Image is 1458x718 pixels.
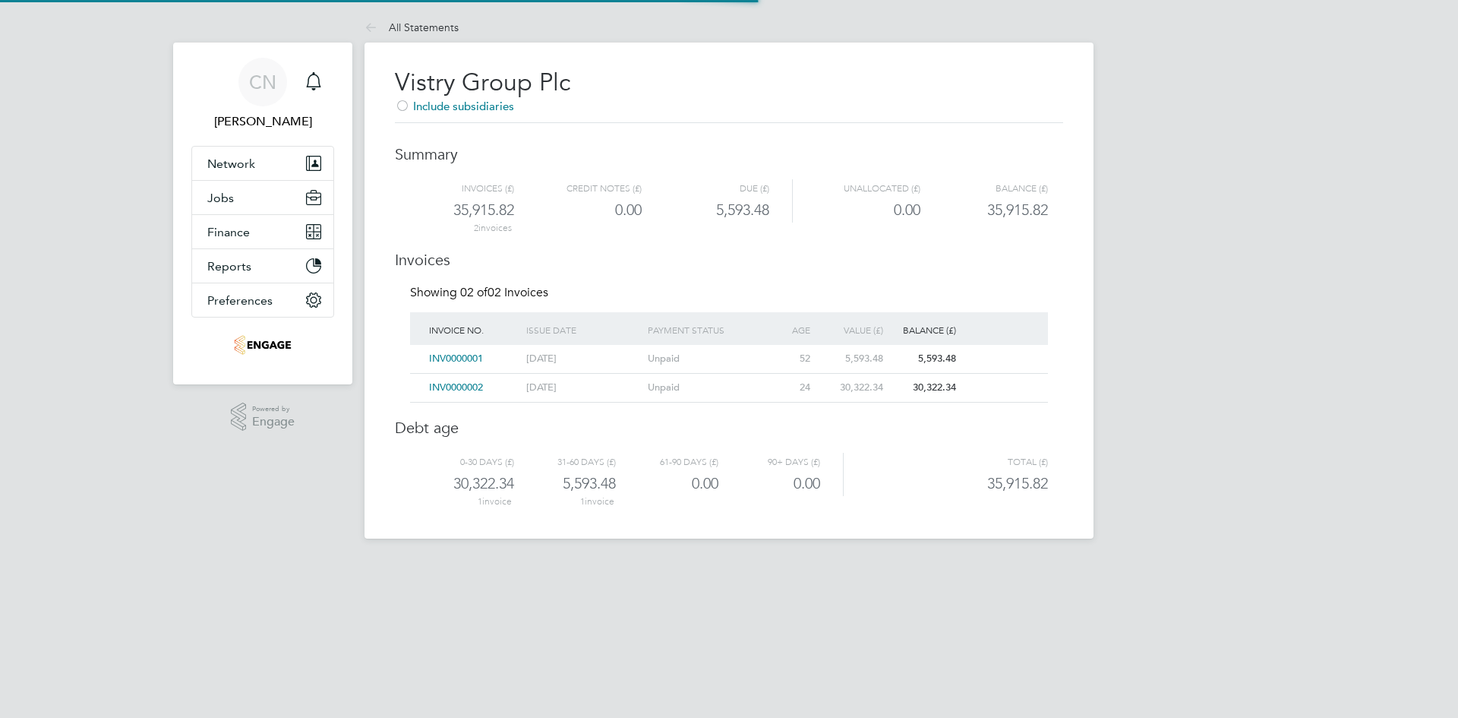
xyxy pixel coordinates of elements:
[395,129,1063,164] h3: Summary
[814,345,887,373] div: 5,593.48
[920,198,1048,223] div: 35,915.82
[616,471,718,496] div: 0.00
[410,285,551,301] div: Showing
[765,345,814,373] div: 52
[718,471,820,496] div: 0.00
[191,58,334,131] a: CN[PERSON_NAME]
[191,333,334,357] a: Go to home page
[642,198,769,223] div: 5,593.48
[192,147,333,180] button: Network
[514,179,642,198] div: Credit notes (£)
[522,374,644,402] div: [DATE]
[429,352,483,365] span: INV0000001
[814,312,887,347] div: Value (£)
[522,312,644,347] div: Issue date
[395,403,1063,438] h3: Debt age
[474,223,478,233] span: 2
[460,285,488,300] span: 02 of
[920,179,1048,198] div: Balance (£)
[412,471,514,496] div: 30,322.34
[616,453,718,471] div: 61-90 days (£)
[514,453,616,471] div: 31-60 days (£)
[249,72,276,92] span: CN
[843,453,1048,471] div: Total (£)
[412,179,514,198] div: Invoices (£)
[478,496,482,507] span: 1
[514,198,642,223] div: 0.00
[792,198,920,223] div: 0.00
[192,249,333,283] button: Reports
[765,374,814,402] div: 24
[718,453,820,471] div: 90+ days (£)
[395,68,570,97] span: Vistry Group Plc
[425,312,522,347] div: Invoice No.
[207,293,273,308] span: Preferences
[514,471,616,496] div: 5,593.48
[644,345,765,373] div: Unpaid
[207,191,234,205] span: Jobs
[887,374,960,402] div: 30,322.34
[412,453,514,471] div: 0-30 days (£)
[252,403,295,416] span: Powered by
[765,312,814,367] div: Age (days)
[207,225,250,239] span: Finance
[234,333,292,357] img: jdr-logo-retina.png
[395,99,514,113] span: Include subsidiaries
[192,283,333,317] button: Preferences
[192,181,333,214] button: Jobs
[429,381,483,394] span: INV0000002
[644,374,765,402] div: Unpaid
[231,403,295,432] a: Powered byEngage
[173,43,352,384] nav: Main navigation
[191,112,334,131] span: Claire Nortje
[522,345,644,373] div: [DATE]
[814,374,887,402] div: 30,322.34
[482,496,512,507] ng-pluralize: invoice
[887,312,960,347] div: Balance (£)
[478,223,512,233] ng-pluralize: invoices
[192,215,333,248] button: Finance
[585,496,614,507] ng-pluralize: invoice
[252,416,295,429] span: Engage
[792,179,920,198] div: Unallocated (£)
[580,496,585,507] span: 1
[395,235,1063,270] h3: Invoices
[460,285,548,300] span: 02 Invoices
[887,345,960,373] div: 5,593.48
[207,259,251,274] span: Reports
[412,198,514,223] div: 35,915.82
[644,312,765,347] div: Payment status
[364,21,459,34] a: All Statements
[843,471,1048,496] div: 35,915.82
[207,157,255,171] span: Network
[642,179,769,198] div: Due (£)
